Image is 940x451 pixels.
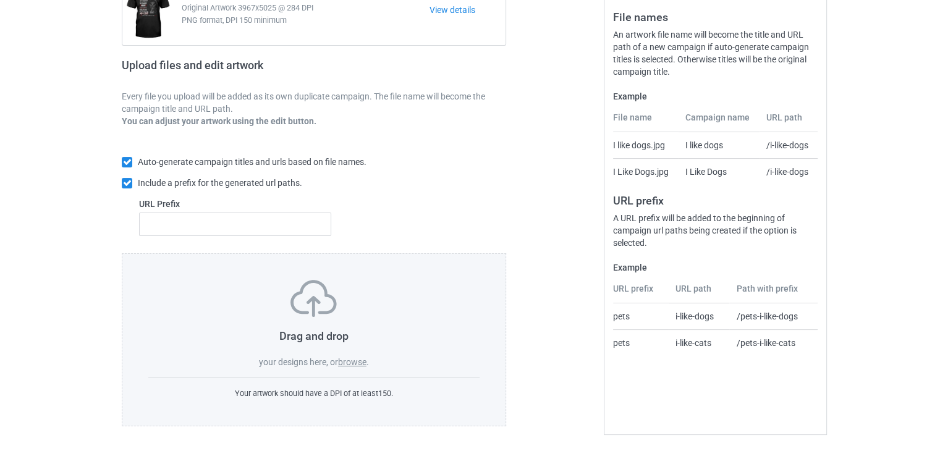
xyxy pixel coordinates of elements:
td: pets [613,329,669,356]
div: A URL prefix will be added to the beginning of campaign url paths being created if the option is ... [613,212,818,249]
th: URL path [669,282,730,303]
label: Example [613,90,818,103]
td: /pets-i-like-cats [729,329,818,356]
span: PNG format, DPI 150 minimum [182,14,430,27]
h2: Upload files and edit artwork [122,59,352,82]
th: Path with prefix [729,282,818,303]
p: Every file you upload will be added as its own duplicate campaign. The file name will become the ... [122,90,506,115]
td: I like dogs [679,132,760,158]
label: Example [613,261,818,274]
td: /i-like-dogs [760,132,818,158]
td: i-like-cats [669,329,730,356]
h3: File names [613,10,818,24]
span: Auto-generate campaign titles and urls based on file names. [138,157,366,167]
th: URL prefix [613,282,669,303]
h3: Drag and drop [148,329,480,343]
label: URL Prefix [139,198,331,210]
img: svg+xml;base64,PD94bWwgdmVyc2lvbj0iMS4wIiBlbmNvZGluZz0iVVRGLTgiPz4KPHN2ZyB3aWR0aD0iNzVweCIgaGVpZ2... [290,280,337,317]
td: I Like Dogs.jpg [613,158,678,185]
div: An artwork file name will become the title and URL path of a new campaign if auto-generate campai... [613,28,818,78]
th: URL path [760,111,818,132]
span: your designs here, or [259,357,338,367]
td: /i-like-dogs [760,158,818,185]
td: I like dogs.jpg [613,132,678,158]
td: I Like Dogs [679,158,760,185]
h3: URL prefix [613,193,818,208]
td: i-like-dogs [669,303,730,329]
td: pets [613,303,669,329]
span: Original Artwork 3967x5025 @ 284 DPI [182,2,430,14]
a: View details [430,4,506,16]
th: Campaign name [679,111,760,132]
th: File name [613,111,678,132]
span: . [366,357,369,367]
b: You can adjust your artwork using the edit button. [122,116,316,126]
span: Your artwork should have a DPI of at least 150 . [235,389,393,398]
label: browse [338,357,366,367]
td: /pets-i-like-dogs [729,303,818,329]
span: Include a prefix for the generated url paths. [138,178,302,188]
